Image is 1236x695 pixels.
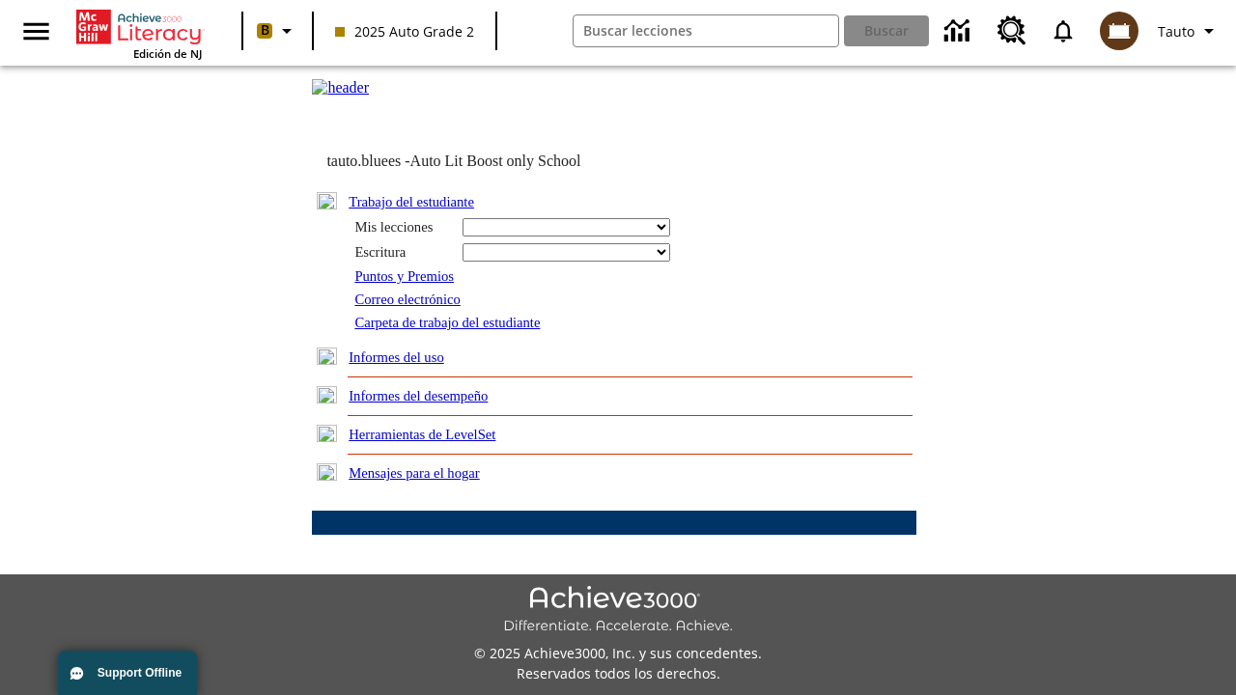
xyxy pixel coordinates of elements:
[1038,6,1088,56] a: Notificaciones
[317,463,337,481] img: plus.gif
[349,427,495,442] a: Herramientas de LevelSet
[76,6,202,61] div: Portada
[354,268,454,284] a: Puntos y Premios
[312,79,369,97] img: header
[349,388,488,403] a: Informes del desempeño
[1150,14,1228,48] button: Perfil/Configuración
[986,5,1038,57] a: Centro de recursos, Se abrirá en una pestaña nueva.
[98,666,182,680] span: Support Offline
[326,153,682,170] td: tauto.bluees -
[317,386,337,403] img: plus.gif
[354,292,460,307] a: Correo electrónico
[58,651,197,695] button: Support Offline
[354,315,540,330] a: Carpeta de trabajo del estudiante
[1088,6,1150,56] button: Escoja un nuevo avatar
[1100,12,1138,50] img: avatar image
[261,18,269,42] span: B
[354,244,451,261] div: Escritura
[8,3,65,60] button: Abrir el menú lateral
[349,194,474,209] a: Trabajo del estudiante
[335,21,474,42] span: 2025 Auto Grade 2
[410,153,581,169] nobr: Auto Lit Boost only School
[249,14,306,48] button: Boost El color de la clase es anaranjado claro. Cambiar el color de la clase.
[133,46,202,61] span: Edición de NJ
[933,5,986,58] a: Centro de información
[574,15,839,46] input: Buscar campo
[317,192,337,209] img: minus.gif
[349,465,480,481] a: Mensajes para el hogar
[317,347,337,365] img: plus.gif
[354,219,451,236] div: Mis lecciones
[349,349,444,365] a: Informes del uso
[1158,21,1194,42] span: Tauto
[317,425,337,442] img: plus.gif
[503,586,733,635] img: Achieve3000 Differentiate Accelerate Achieve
